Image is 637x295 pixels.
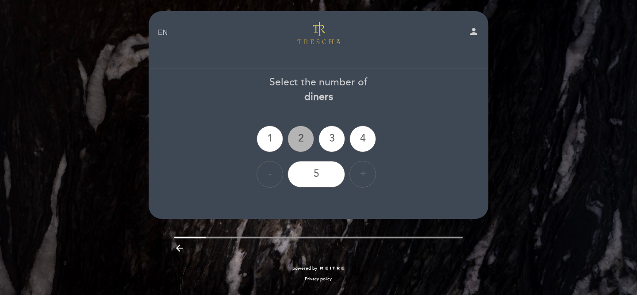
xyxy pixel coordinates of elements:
[257,126,283,152] div: 1
[292,265,345,272] a: powered by
[288,161,345,188] div: 5
[468,26,479,40] button: person
[468,26,479,37] i: person
[288,126,314,152] div: 2
[305,276,332,282] a: Privacy policy
[174,243,185,253] i: arrow_backward
[318,126,345,152] div: 3
[304,91,333,103] b: diners
[148,75,489,104] div: Select the number of
[349,126,376,152] div: 4
[292,265,317,272] span: powered by
[319,266,345,271] img: MEITRE
[349,161,376,188] div: +
[257,161,283,188] div: -
[263,21,374,45] a: Trescha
